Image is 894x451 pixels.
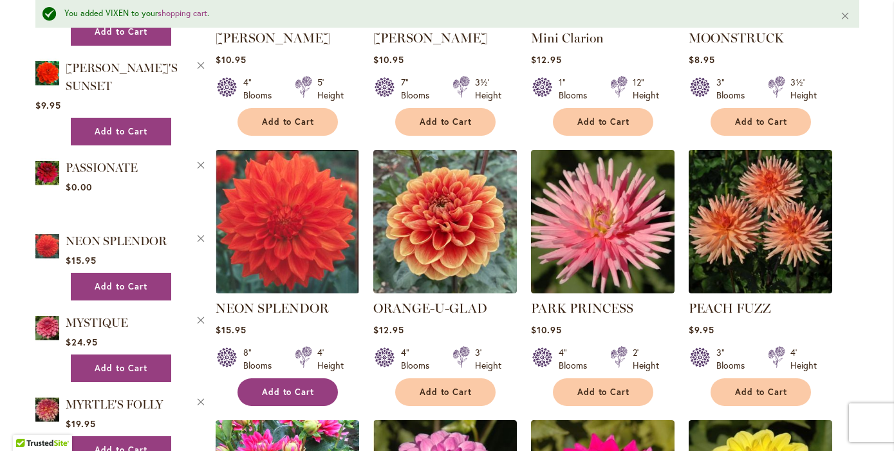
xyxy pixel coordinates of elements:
[158,8,207,19] a: shopping cart
[373,324,404,336] span: $12.95
[531,30,604,46] a: Mini Clarion
[531,53,562,66] span: $12.95
[35,59,60,90] a: PATRICIA ANN'S SUNSET
[237,108,338,136] button: Add to Cart
[577,387,630,398] span: Add to Cart
[243,76,279,102] div: 4" Blooms
[216,324,247,336] span: $15.95
[553,378,653,406] button: Add to Cart
[71,118,171,145] button: Add to Cart
[216,150,359,293] img: Neon Splendor
[420,387,472,398] span: Add to Cart
[373,30,488,46] a: [PERSON_NAME]
[373,53,404,66] span: $10.95
[689,30,784,46] a: MOONSTRUCK
[559,76,595,102] div: 1" Blooms
[237,378,338,406] button: Add to Cart
[735,116,788,127] span: Add to Cart
[35,313,60,345] a: MYSTIQUE
[216,284,359,296] a: Neon Splendor
[66,398,163,412] a: MYRTLE'S FOLLY
[716,346,752,372] div: 3" Blooms
[577,116,630,127] span: Add to Cart
[790,76,817,102] div: 3½' Height
[401,346,437,372] div: 4" Blooms
[475,76,501,102] div: 3½' Height
[35,395,60,424] img: MYRTLE'S FOLLY
[35,232,60,261] img: Neon Splendor
[35,158,60,190] a: PASSIONATE
[401,76,437,102] div: 7" Blooms
[71,354,171,382] button: Add to Cart
[711,108,811,136] button: Add to Cart
[531,300,633,316] a: PARK PRINCESS
[689,284,832,296] a: PEACH FUZZ
[35,232,60,263] a: Neon Splendor
[531,284,675,296] a: PARK PRINCESS
[689,53,715,66] span: $8.95
[66,316,128,330] a: MYSTIQUE
[633,346,659,372] div: 2' Height
[10,405,46,441] iframe: Launch Accessibility Center
[395,378,496,406] button: Add to Cart
[711,378,811,406] button: Add to Cart
[475,346,501,372] div: 3' Height
[373,150,517,293] img: Orange-U-Glad
[35,158,60,187] img: PASSIONATE
[689,324,714,336] span: $9.95
[66,61,178,93] a: [PERSON_NAME]'S SUNSET
[262,116,315,127] span: Add to Cart
[243,346,279,372] div: 8" Blooms
[395,108,496,136] button: Add to Cart
[420,116,472,127] span: Add to Cart
[317,76,344,102] div: 5' Height
[35,99,61,111] span: $9.95
[66,181,92,193] span: $0.00
[559,346,595,372] div: 4" Blooms
[64,8,821,20] div: You added VIXEN to your .
[735,387,788,398] span: Add to Cart
[216,300,329,316] a: NEON SPLENDOR
[216,30,330,46] a: [PERSON_NAME]
[262,387,315,398] span: Add to Cart
[71,18,171,46] button: Add to Cart
[531,150,675,293] img: PARK PRINCESS
[689,150,832,293] img: PEACH FUZZ
[716,76,752,102] div: 3" Blooms
[35,395,60,427] a: MYRTLE'S FOLLY
[95,281,147,292] span: Add to Cart
[95,363,147,374] span: Add to Cart
[216,53,247,66] span: $10.95
[66,254,97,266] span: $15.95
[373,300,487,316] a: ORANGE-U-GLAD
[66,336,98,348] span: $24.95
[35,313,60,342] img: MYSTIQUE
[317,346,344,372] div: 4' Height
[373,284,517,296] a: Orange-U-Glad
[531,324,562,336] span: $10.95
[66,161,138,175] a: PASSIONATE
[95,26,147,37] span: Add to Cart
[633,76,659,102] div: 12" Height
[66,418,96,430] span: $19.95
[790,346,817,372] div: 4' Height
[95,126,147,137] span: Add to Cart
[66,234,167,248] a: NEON SPLENDOR
[689,300,771,316] a: PEACH FUZZ
[553,108,653,136] button: Add to Cart
[71,273,171,300] button: Add to Cart
[35,59,60,87] img: PATRICIA ANN'S SUNSET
